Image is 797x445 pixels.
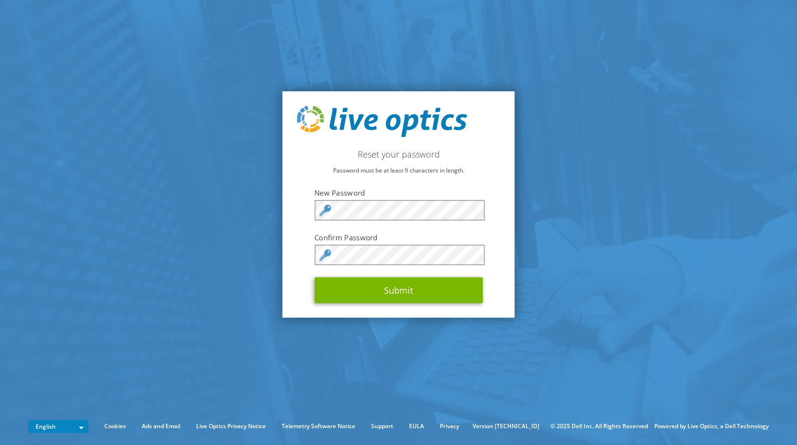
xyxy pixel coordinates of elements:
[314,188,483,198] label: New Password
[297,149,500,160] h2: Reset your password
[97,421,133,432] a: Cookies
[546,421,653,432] li: © 2025 Dell Inc. All Rights Reserved
[433,421,466,432] a: Privacy
[189,421,273,432] a: Live Optics Privacy Notice
[314,233,483,242] label: Confirm Password
[274,421,362,432] a: Telemetry Software Notice
[314,277,483,303] button: Submit
[654,421,769,432] li: Powered by Live Optics, a Dell Technology
[297,106,467,137] img: live_optics_svg.svg
[364,421,400,432] a: Support
[297,165,500,176] p: Password must be at least 9 characters in length.
[468,421,544,432] li: Version [TECHNICAL_ID]
[135,421,187,432] a: Ads and Email
[402,421,431,432] a: EULA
